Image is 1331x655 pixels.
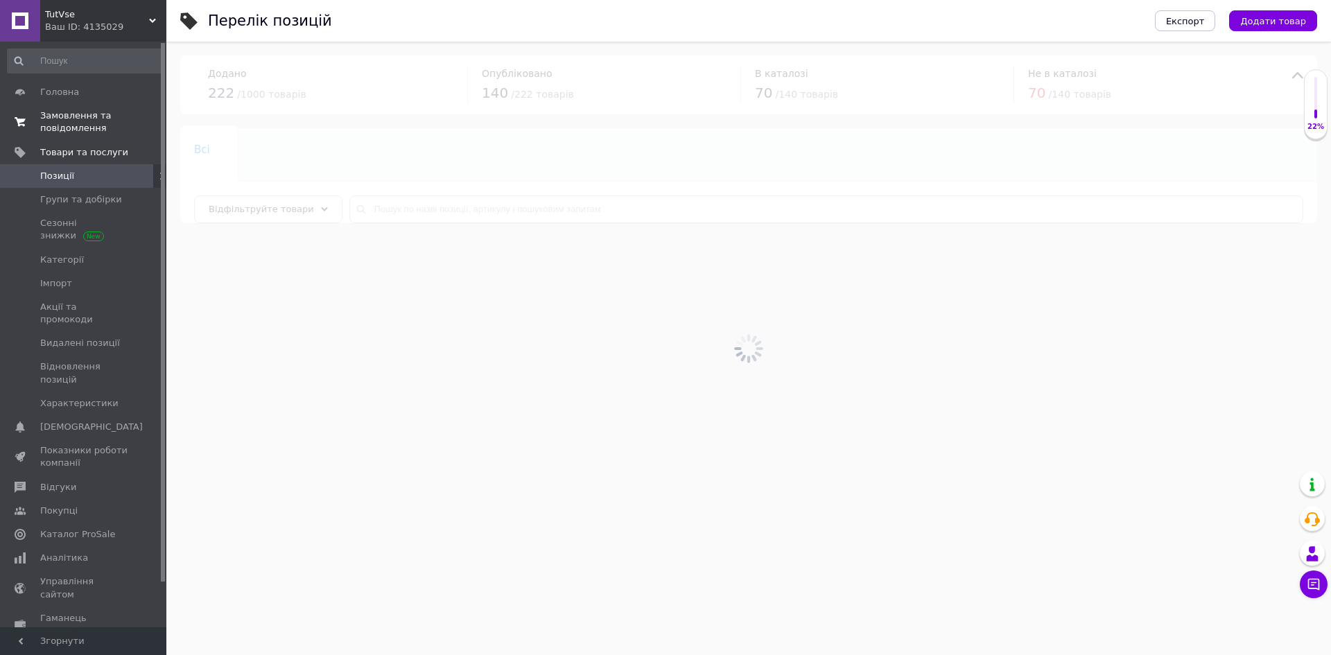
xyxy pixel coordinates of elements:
[40,337,120,349] span: Видалені позиції
[40,110,128,134] span: Замовлення та повідомлення
[40,552,88,564] span: Аналітика
[40,193,122,206] span: Групи та добірки
[40,170,74,182] span: Позиції
[1300,570,1328,598] button: Чат з покупцем
[40,254,84,266] span: Категорії
[1166,16,1205,26] span: Експорт
[40,277,72,290] span: Імпорт
[45,21,166,33] div: Ваш ID: 4135029
[40,505,78,517] span: Покупці
[40,217,128,242] span: Сезонні знижки
[1155,10,1216,31] button: Експорт
[208,14,332,28] div: Перелік позицій
[1229,10,1317,31] button: Додати товар
[40,481,76,494] span: Відгуки
[40,397,119,410] span: Характеристики
[1305,122,1327,132] div: 22%
[40,612,128,637] span: Гаманець компанії
[40,360,128,385] span: Відновлення позицій
[1240,16,1306,26] span: Додати товар
[7,49,164,73] input: Пошук
[45,8,149,21] span: TutVse
[40,146,128,159] span: Товари та послуги
[40,421,143,433] span: [DEMOGRAPHIC_DATA]
[40,444,128,469] span: Показники роботи компанії
[40,86,79,98] span: Головна
[40,528,115,541] span: Каталог ProSale
[40,575,128,600] span: Управління сайтом
[40,301,128,326] span: Акції та промокоди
